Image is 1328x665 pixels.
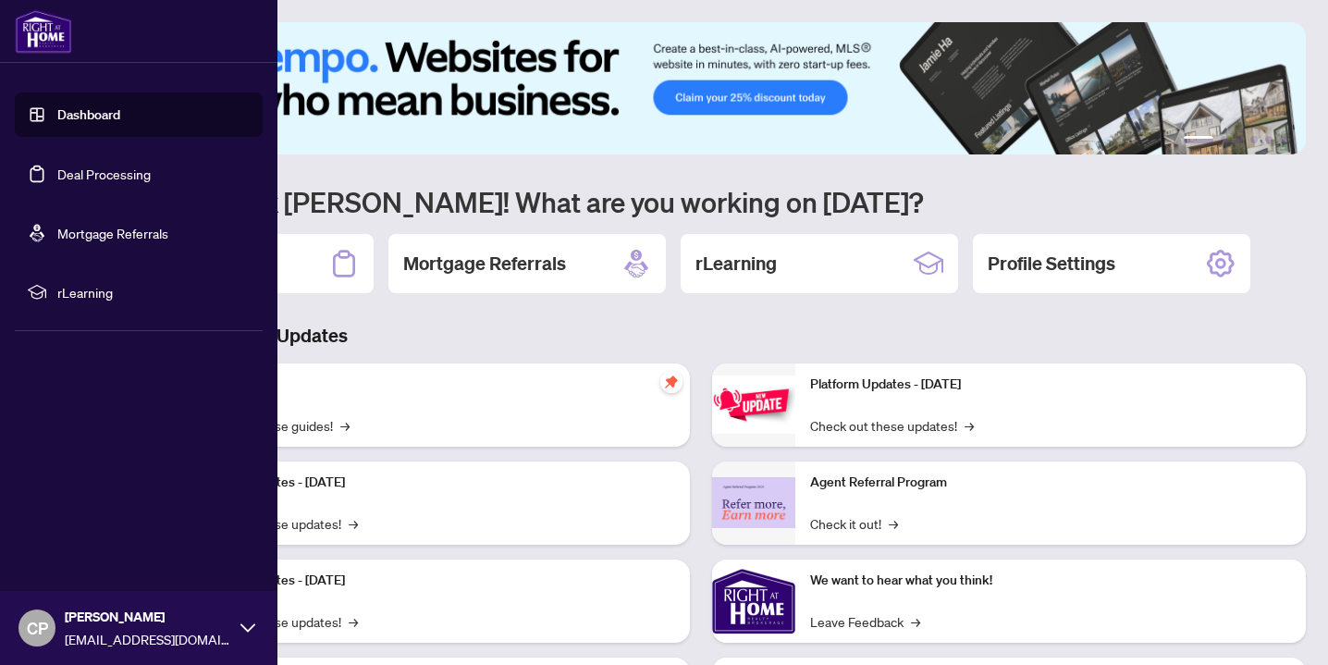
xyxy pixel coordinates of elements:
p: Platform Updates - [DATE] [194,473,675,493]
h2: rLearning [695,251,777,277]
p: Self-Help [194,375,675,395]
span: rLearning [57,282,250,302]
a: Leave Feedback→ [810,611,920,632]
span: → [349,513,358,534]
h2: Profile Settings [988,251,1115,277]
span: [PERSON_NAME] [65,607,231,627]
p: We want to hear what you think! [810,571,1291,591]
button: 3 [1236,136,1243,143]
img: logo [15,9,72,54]
span: → [911,611,920,632]
h2: Mortgage Referrals [403,251,566,277]
span: [EMAIL_ADDRESS][DOMAIN_NAME] [65,629,231,649]
span: → [889,513,898,534]
a: Check it out!→ [810,513,898,534]
p: Platform Updates - [DATE] [194,571,675,591]
span: → [965,415,974,436]
button: 1 [1184,136,1213,143]
span: CP [27,615,48,641]
img: Platform Updates - June 23, 2025 [712,376,795,434]
img: We want to hear what you think! [712,560,795,643]
span: → [340,415,350,436]
a: Check out these updates!→ [810,415,974,436]
p: Agent Referral Program [810,473,1291,493]
p: Platform Updates - [DATE] [810,375,1291,395]
img: Slide 0 [96,22,1306,154]
button: Open asap [1254,600,1310,656]
span: pushpin [660,371,682,393]
button: 2 [1221,136,1228,143]
img: Agent Referral Program [712,477,795,528]
a: Deal Processing [57,166,151,182]
h1: Welcome back [PERSON_NAME]! What are you working on [DATE]? [96,184,1306,219]
a: Mortgage Referrals [57,225,168,241]
button: 5 [1265,136,1273,143]
span: → [349,611,358,632]
button: 6 [1280,136,1287,143]
a: Dashboard [57,106,120,123]
button: 4 [1250,136,1258,143]
h3: Brokerage & Industry Updates [96,323,1306,349]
